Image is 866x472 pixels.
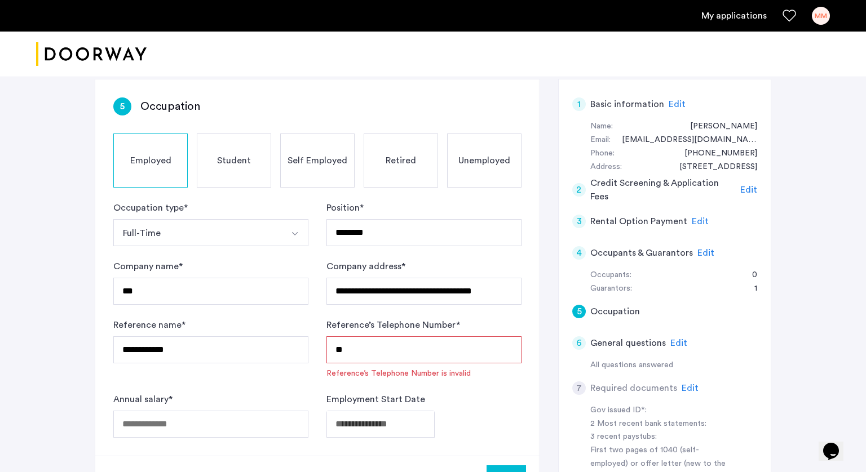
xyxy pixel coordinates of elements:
span: Edit [740,185,757,194]
span: Edit [670,339,687,348]
h5: Credit Screening & Application Fees [590,176,736,203]
label: Position * [326,201,364,215]
a: My application [701,9,767,23]
span: Edit [669,100,686,109]
div: morganjmcginnis@gmail.com [611,133,757,147]
input: Employment Start Date [326,411,435,438]
div: Gov issued ID*: [590,404,732,417]
a: Cazamio logo [36,33,147,75]
h5: Basic information [590,97,664,111]
div: 2 [572,183,586,197]
h5: General questions [590,336,666,350]
label: Reference name * [113,318,185,332]
a: Favorites [783,9,796,23]
h5: Required documents [590,381,677,395]
div: Address: [590,161,622,174]
div: 1 [743,282,757,296]
div: 3 recent paystubs: [590,430,732,444]
span: Edit [692,217,709,226]
span: Reference’s Telephone Number is invalid [326,368,522,379]
div: +16035057249 [673,147,757,161]
div: 4 [572,246,586,260]
div: MM [812,7,830,25]
label: Reference’s Telephone Number * [326,318,460,332]
div: Phone: [590,147,615,161]
button: Select option [281,219,308,246]
iframe: chat widget [819,427,855,461]
span: Employed [130,154,171,167]
h3: Occupation [140,99,200,114]
div: 1 [572,97,586,111]
span: Retired [386,154,416,167]
div: Guarantors: [590,282,632,296]
span: Edit [682,384,699,393]
div: Email: [590,133,611,147]
div: 5 [113,97,131,115]
img: arrow [290,229,299,238]
label: Annual salary * [113,393,173,406]
div: 6 [572,336,586,350]
div: All questions answered [590,359,757,372]
label: Company address * [326,260,405,273]
button: Select option [113,219,282,246]
label: Company name * [113,260,183,273]
div: 5 [572,305,586,318]
h5: Rental Option Payment [590,215,687,228]
div: Occupants: [590,269,631,282]
div: 0 [741,269,757,282]
span: Unemployed [458,154,510,167]
div: 203 Kensington Road [668,161,757,174]
span: Student [217,154,251,167]
div: 2 Most recent bank statements: [590,417,732,431]
div: 3 [572,215,586,228]
img: logo [36,33,147,75]
h5: Occupation [590,305,640,318]
div: 7 [572,381,586,395]
div: Morgan McGinnis [679,120,757,133]
div: Name: [590,120,613,133]
span: Edit [697,248,714,257]
label: Employment Start Date [326,393,425,406]
span: Self Employed [288,154,347,167]
h5: Occupants & Guarantors [590,246,693,260]
label: Occupation type * [113,201,188,215]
